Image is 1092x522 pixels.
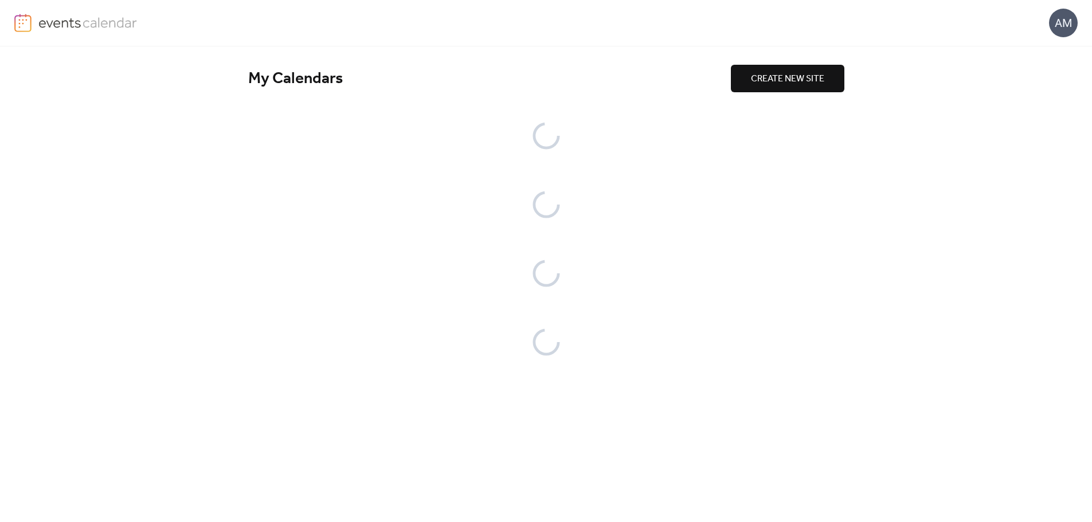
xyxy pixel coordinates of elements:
img: logo-type [38,14,138,31]
img: logo [14,14,32,32]
div: My Calendars [248,69,731,89]
div: AM [1049,9,1078,37]
button: CREATE NEW SITE [731,65,844,92]
span: CREATE NEW SITE [751,72,824,86]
